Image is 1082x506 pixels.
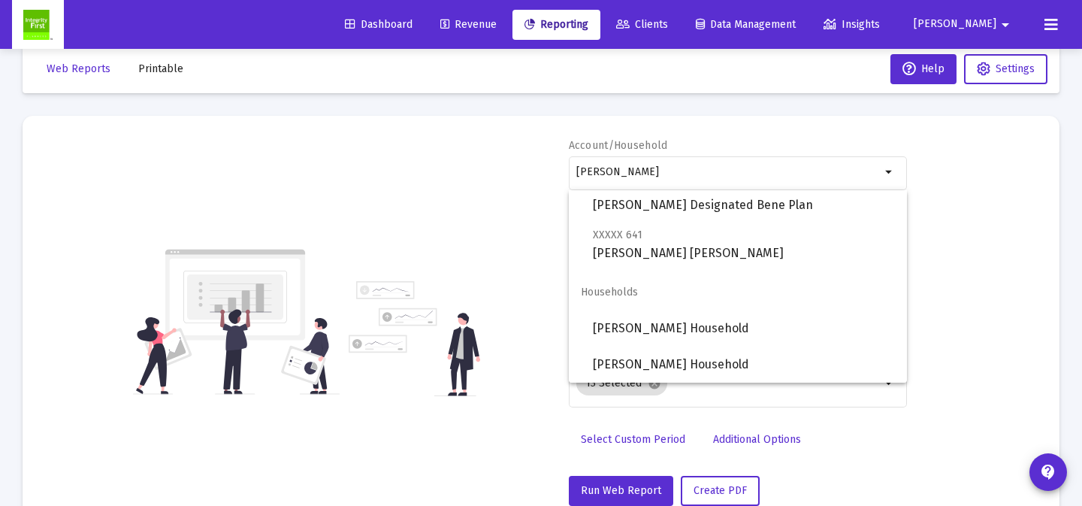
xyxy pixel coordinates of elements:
[604,10,680,40] a: Clients
[696,18,796,31] span: Data Management
[681,476,760,506] button: Create PDF
[512,10,600,40] a: Reporting
[996,10,1014,40] mat-icon: arrow_drop_down
[593,177,895,214] span: [PERSON_NAME] Designated Bene Plan
[576,166,881,178] input: Search or select an account or household
[133,247,340,396] img: reporting
[593,311,895,347] span: [PERSON_NAME] Household
[345,18,413,31] span: Dashboard
[593,229,642,241] span: XXXXX 641
[581,484,661,497] span: Run Web Report
[35,54,122,84] button: Web Reports
[440,18,497,31] span: Revenue
[684,10,808,40] a: Data Management
[569,274,907,311] span: Households
[890,54,957,84] button: Help
[713,433,801,446] span: Additional Options
[881,374,899,392] mat-icon: arrow_drop_down
[1039,463,1057,481] mat-icon: contact_support
[648,377,661,390] mat-icon: cancel
[811,10,892,40] a: Insights
[126,54,195,84] button: Printable
[524,18,588,31] span: Reporting
[576,368,881,398] mat-chip-list: Selection
[23,10,53,40] img: Dashboard
[902,62,944,75] span: Help
[824,18,880,31] span: Insights
[428,10,509,40] a: Revenue
[576,371,667,395] mat-chip: 13 Selected
[964,54,1047,84] button: Settings
[569,476,673,506] button: Run Web Report
[694,484,747,497] span: Create PDF
[47,62,110,75] span: Web Reports
[896,9,1032,39] button: [PERSON_NAME]
[996,62,1035,75] span: Settings
[593,226,895,262] span: [PERSON_NAME] [PERSON_NAME]
[569,139,668,152] label: Account/Household
[349,281,480,396] img: reporting-alt
[914,18,996,31] span: [PERSON_NAME]
[881,163,899,181] mat-icon: arrow_drop_down
[333,10,425,40] a: Dashboard
[593,347,895,383] span: [PERSON_NAME] Household
[616,18,668,31] span: Clients
[138,62,183,75] span: Printable
[581,433,685,446] span: Select Custom Period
